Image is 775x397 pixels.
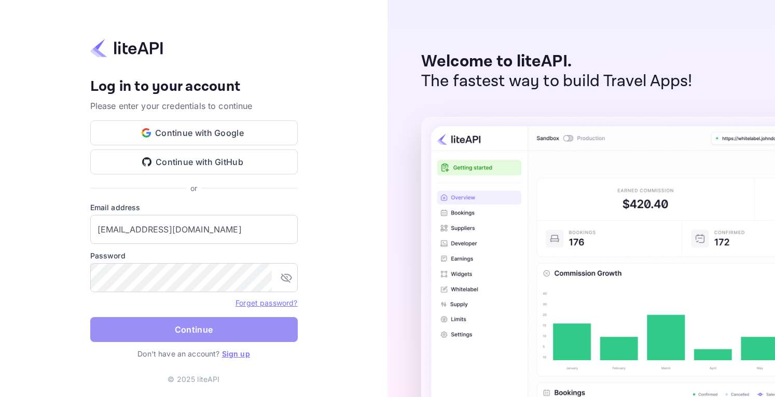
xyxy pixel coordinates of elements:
input: Enter your email address [90,215,298,244]
label: Email address [90,202,298,213]
h4: Log in to your account [90,78,298,96]
p: Welcome to liteAPI. [421,52,693,72]
a: Sign up [222,349,250,358]
button: Continue [90,317,298,342]
img: liteapi [90,38,163,58]
p: © 2025 liteAPI [168,374,219,385]
button: Continue with GitHub [90,149,298,174]
label: Password [90,250,298,261]
p: or [190,183,197,194]
a: Forget password? [236,297,297,308]
button: toggle password visibility [276,267,297,288]
p: Please enter your credentials to continue [90,100,298,112]
p: Don't have an account? [90,348,298,359]
a: Forget password? [236,298,297,307]
button: Continue with Google [90,120,298,145]
p: The fastest way to build Travel Apps! [421,72,693,91]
